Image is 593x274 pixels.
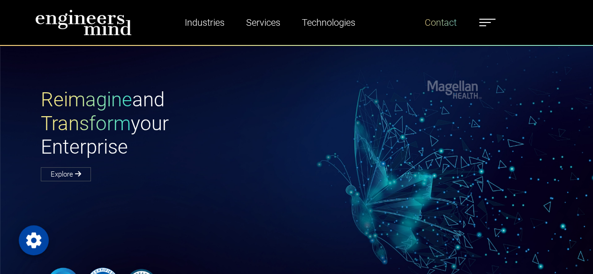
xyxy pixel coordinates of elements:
[41,112,131,135] span: Transform
[35,9,132,36] img: logo
[242,12,284,33] a: Services
[421,12,460,33] a: Contact
[41,88,132,111] span: Reimagine
[298,12,359,33] a: Technologies
[181,12,228,33] a: Industries
[41,88,297,159] h1: and your Enterprise
[41,167,91,181] a: Explore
